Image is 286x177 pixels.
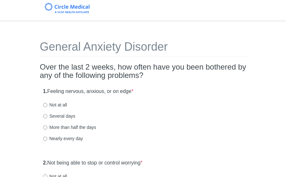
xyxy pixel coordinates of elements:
label: Several days [43,113,75,119]
strong: 1. [43,88,47,94]
strong: 2. [43,160,47,165]
img: Circle Medical Logo [45,3,90,13]
label: Not being able to stop or control worrying [43,159,143,167]
h2: Over the last 2 weeks, how often have you been bothered by any of the following problems? [40,63,246,80]
input: Not at all [43,103,47,107]
label: Not at all [43,102,67,108]
label: Feeling nervous, anxious, or on edge [43,88,134,95]
label: Nearly every day [43,135,83,142]
input: Nearly every day [43,137,47,141]
h1: General Anxiety Disorder [40,40,246,56]
label: More than half the days [43,124,96,131]
input: Several days [43,114,47,118]
input: More than half the days [43,125,47,130]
